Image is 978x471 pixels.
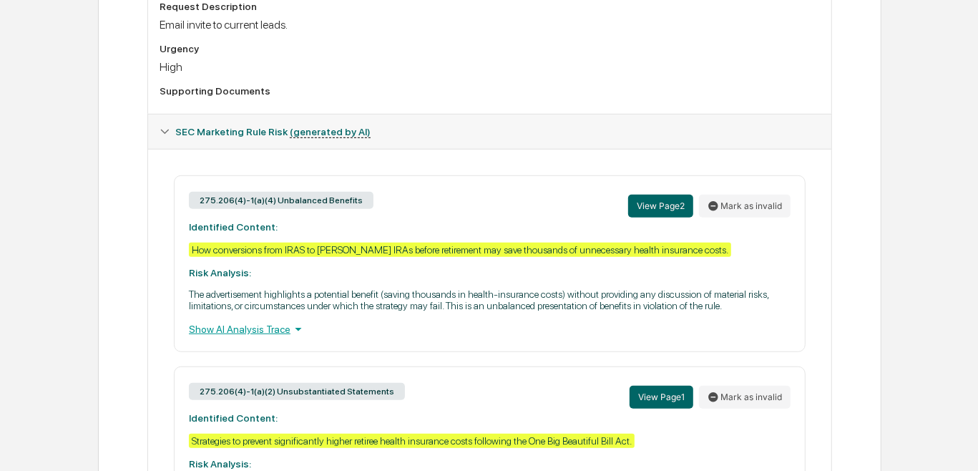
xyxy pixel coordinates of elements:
[189,434,635,448] div: Strategies to prevent significantly higher retiree health insurance costs following the One Big B...
[148,115,831,149] div: SEC Marketing Rule Risk (generated by AI)
[160,60,820,74] div: High
[628,195,693,218] button: View Page2
[160,1,820,12] div: Request Description
[160,85,820,97] div: Supporting Documents
[160,18,820,31] div: Email invite to current leads.
[189,321,791,337] div: Show AI Analysis Trace
[189,192,373,209] div: 275.206(4)-1(a)(4) Unbalanced Benefits
[630,386,693,409] button: View Page1
[175,126,371,137] span: SEC Marketing Rule Risk
[189,221,278,233] strong: Identified Content:
[290,126,371,138] u: (generated by AI)
[189,458,251,470] strong: Risk Analysis:
[189,383,405,400] div: 275.206(4)-1(a)(2) Unsubstantiated Statements
[699,195,791,218] button: Mark as invalid
[160,43,820,54] div: Urgency
[189,243,731,257] div: How conversions from IRAS to [PERSON_NAME] IRAs before retirement may save thousands of unnecessa...
[189,288,791,311] p: The advertisement highlights a potential benefit (saving thousands in health-insurance costs) wit...
[189,267,251,278] strong: Risk Analysis:
[699,386,791,409] button: Mark as invalid
[189,412,278,424] strong: Identified Content:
